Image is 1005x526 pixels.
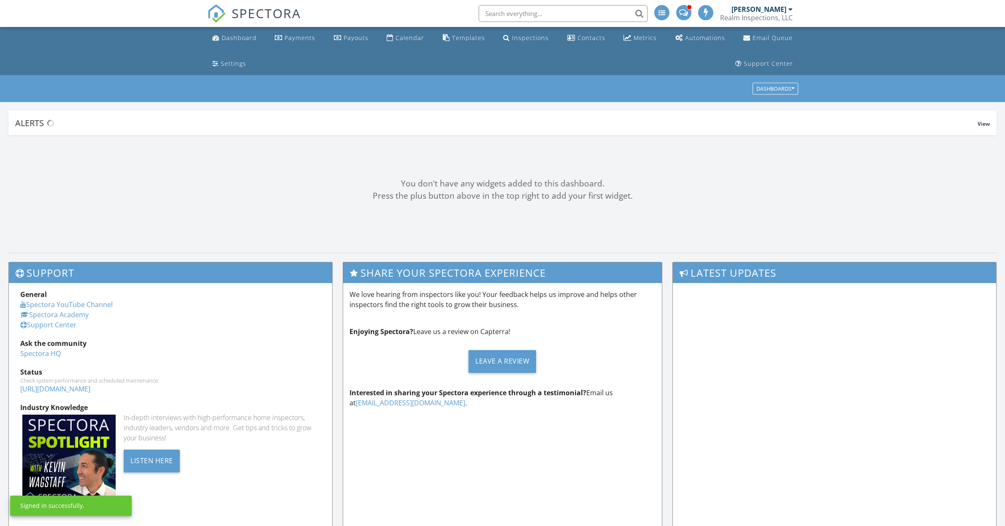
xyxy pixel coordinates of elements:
[395,34,424,42] div: Calendar
[271,30,319,46] a: Payments
[221,59,246,67] div: Settings
[9,262,332,283] h3: Support
[20,402,321,413] div: Industry Knowledge
[577,34,605,42] div: Contacts
[672,30,729,46] a: Automations (Advanced)
[978,120,990,127] span: View
[452,34,485,42] div: Templates
[20,320,76,329] a: Support Center
[744,59,793,67] div: Support Center
[330,30,372,46] a: Payouts
[349,289,655,310] p: We love hearing from inspectors like you! Your feedback helps us improve and helps other inspecto...
[207,11,301,29] a: SPECTORA
[343,262,661,283] h3: Share Your Spectora Experience
[673,262,996,283] h3: Latest Updates
[383,30,428,46] a: Calendar
[20,300,113,309] a: Spectora YouTube Channel
[124,450,180,472] div: Listen Here
[124,413,321,443] div: In-depth interviews with high-performance home inspectors, industry leaders, vendors and more. Ge...
[349,326,655,337] p: Leave us a review on Capterra!
[349,388,655,408] p: Email us at .
[469,350,536,373] div: Leave a Review
[209,56,249,72] a: Settings
[8,178,997,190] div: You don't have any widgets added to this dashboard.
[20,367,321,377] div: Status
[500,30,552,46] a: Inspections
[479,5,647,22] input: Search everything...
[731,5,786,13] div: [PERSON_NAME]
[740,30,796,46] a: Email Queue
[207,4,226,23] img: The Best Home Inspection Software - Spectora
[620,30,660,46] a: Metrics
[732,56,796,72] a: Support Center
[753,34,793,42] div: Email Queue
[222,34,257,42] div: Dashboard
[124,456,180,465] a: Listen Here
[685,34,725,42] div: Automations
[356,398,465,407] a: [EMAIL_ADDRESS][DOMAIN_NAME]
[20,349,61,358] a: Spectora HQ
[8,190,997,202] div: Press the plus button above in the top right to add your first widget.
[634,34,657,42] div: Metrics
[349,388,586,397] strong: Interested in sharing your Spectora experience through a testimonial?
[232,4,301,22] span: SPECTORA
[753,83,798,95] button: Dashboards
[344,34,368,42] div: Payouts
[20,384,90,394] a: [URL][DOMAIN_NAME]
[20,290,47,299] strong: General
[349,327,413,336] strong: Enjoying Spectora?
[349,343,655,379] a: Leave a Review
[209,30,260,46] a: Dashboard
[284,34,315,42] div: Payments
[512,34,549,42] div: Inspections
[22,415,116,508] img: Spectoraspolightmain
[20,502,84,510] div: Signed in successfully.
[564,30,609,46] a: Contacts
[15,117,978,129] div: Alerts
[20,310,89,319] a: Spectora Academy
[20,377,321,384] div: Check system performance and scheduled maintenance.
[756,86,794,92] div: Dashboards
[439,30,488,46] a: Templates
[20,338,321,348] div: Ask the community
[720,13,793,22] div: Realm Inspections, LLC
